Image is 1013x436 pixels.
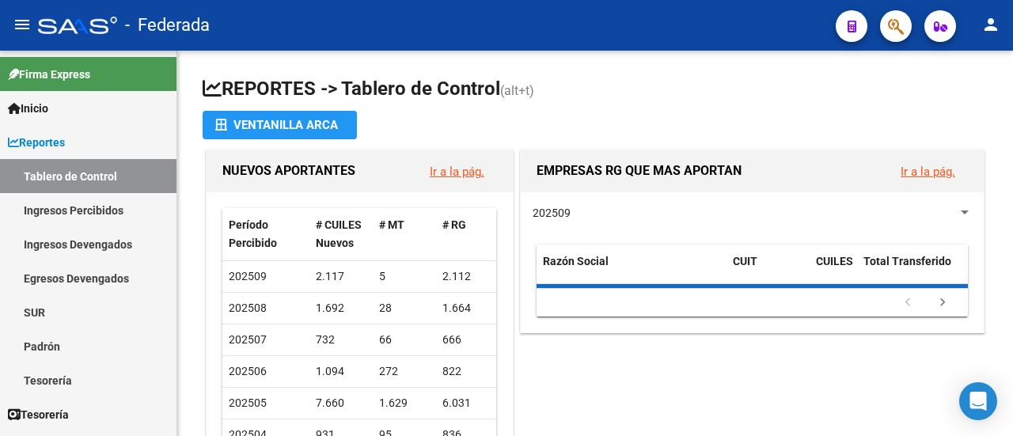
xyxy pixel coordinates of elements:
span: Firma Express [8,66,90,83]
span: # RG [442,218,466,231]
datatable-header-cell: # CUILES Nuevos [309,208,373,260]
div: 272 [379,362,430,381]
span: CUILES [816,255,853,267]
div: 6.031 [442,394,493,412]
div: 2.117 [316,267,366,286]
datatable-header-cell: CUIT [727,245,810,297]
span: Período Percibido [229,218,277,249]
div: Ventanilla ARCA [215,111,344,139]
datatable-header-cell: CUILES [810,245,857,297]
div: 28 [379,299,430,317]
span: Total Transferido [863,255,951,267]
span: # CUILES Nuevos [316,218,362,249]
datatable-header-cell: Período Percibido [222,208,309,260]
span: EMPRESAS RG QUE MAS APORTAN [537,163,742,178]
div: 66 [379,331,430,349]
div: 666 [442,331,493,349]
span: 202507 [229,333,267,346]
div: Open Intercom Messenger [959,382,997,420]
mat-icon: menu [13,15,32,34]
button: Ventanilla ARCA [203,111,357,139]
span: 202506 [229,365,267,377]
div: 1.629 [379,394,430,412]
datatable-header-cell: # RG [436,208,499,260]
datatable-header-cell: # MT [373,208,436,260]
div: 1.664 [442,299,493,317]
a: Ir a la pág. [901,165,955,179]
span: Inicio [8,100,48,117]
a: go to next page [928,294,958,312]
div: 5 [379,267,430,286]
span: 202509 [533,207,571,219]
span: 202508 [229,301,267,314]
span: Razón Social [543,255,609,267]
div: 1.692 [316,299,366,317]
div: 822 [442,362,493,381]
datatable-header-cell: Razón Social [537,245,727,297]
div: 1.094 [316,362,366,381]
span: CUIT [733,255,757,267]
span: 202509 [229,270,267,282]
span: - Federada [125,8,210,43]
a: go to previous page [893,294,923,312]
span: (alt+t) [500,83,534,98]
span: NUEVOS APORTANTES [222,163,355,178]
div: 2.112 [442,267,493,286]
h1: REPORTES -> Tablero de Control [203,76,988,104]
a: Ir a la pág. [430,165,484,179]
mat-icon: person [981,15,1000,34]
span: Reportes [8,134,65,151]
div: 7.660 [316,394,366,412]
span: Tesorería [8,406,69,423]
span: # MT [379,218,404,231]
span: 202505 [229,396,267,409]
div: 732 [316,331,366,349]
button: Ir a la pág. [888,157,968,186]
datatable-header-cell: Total Transferido [857,245,968,297]
button: Ir a la pág. [417,157,497,186]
